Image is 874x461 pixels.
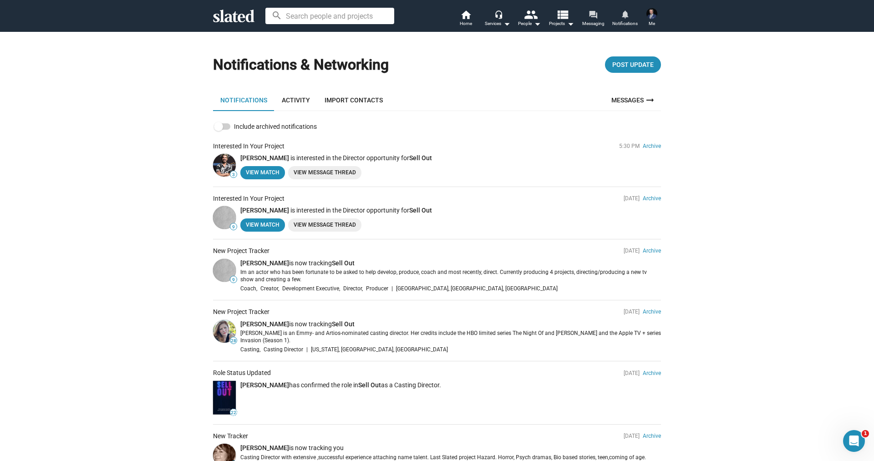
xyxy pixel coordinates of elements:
[649,18,655,29] span: Me
[213,308,269,316] div: New Project Tracker
[843,430,865,452] iframe: Intercom live chat
[643,309,661,315] a: Archive
[230,224,237,230] span: 9
[396,284,558,293] span: [GEOGRAPHIC_DATA], [GEOGRAPHIC_DATA], [GEOGRAPHIC_DATA]
[213,381,236,415] a: 22
[311,345,448,354] span: [US_STATE], [GEOGRAPHIC_DATA], [GEOGRAPHIC_DATA]
[513,9,545,29] button: People
[240,320,661,329] p: is now tracking
[646,8,657,19] img: Lee Stein
[213,194,285,203] div: Interested In Your Project
[612,56,654,73] span: Post Update
[264,345,303,354] span: Casting Director
[605,56,661,73] button: Post Update
[460,9,471,20] mat-icon: home
[524,8,537,21] mat-icon: people
[240,381,289,389] a: [PERSON_NAME]
[240,444,661,452] p: is now tracking you
[549,18,574,29] span: Projects
[545,9,577,29] button: Projects
[317,89,390,111] a: Import Contacts
[240,154,289,162] a: [PERSON_NAME]
[624,248,640,254] span: [DATE]
[213,247,269,255] div: New Project Tracker
[230,338,237,344] span: 28
[240,166,285,179] a: View Match
[240,330,661,344] p: [PERSON_NAME] is an Emmy- and Artios-nominated casting director. Her credits include the HBO limi...
[240,269,661,284] p: Im an actor who has been fortunate to be asked to help develop, produce, coach and most recently,...
[240,154,661,162] p: is interested in the Director opportunity for
[624,370,640,376] span: [DATE]
[288,166,361,179] a: View Message Thread
[282,284,340,293] span: Development Executive,
[240,259,661,268] p: is now tracking
[213,142,285,151] div: Interested In Your Project
[482,9,513,29] button: Services
[234,121,317,132] span: Include archived notifications
[240,444,289,451] a: [PERSON_NAME]
[213,206,236,229] img: Stu Chaiken
[619,143,640,149] span: 5:30 PM
[240,207,289,214] a: [PERSON_NAME]
[643,248,661,254] a: Archive
[213,369,271,377] div: Role Status Updated
[240,218,285,232] a: View Match
[612,18,638,29] span: Notifications
[577,9,609,29] a: Messaging
[641,6,663,30] button: Lee SteinMe
[409,154,432,162] a: Sell Out
[260,284,279,293] span: Creator,
[556,8,569,21] mat-icon: view_list
[240,320,289,328] a: [PERSON_NAME]
[306,345,308,354] span: |
[582,18,605,29] span: Messaging
[240,381,661,390] p: has confirmed the role in as a Casting Director.
[213,154,236,177] img: Naman Gupta
[213,206,236,229] a: Stu Chaiken 9
[643,143,661,149] a: Archive
[532,18,543,29] mat-icon: arrow_drop_down
[213,55,389,75] h1: Notifications & Networking
[624,309,640,315] span: [DATE]
[366,284,388,293] span: Producer
[624,433,640,439] span: [DATE]
[240,284,257,293] span: Coach,
[213,432,248,441] div: New Tracker
[494,10,503,18] mat-icon: headset_mic
[213,259,236,282] a: Stu Chaiken 9
[606,89,661,111] a: Messages
[589,10,597,19] mat-icon: forum
[645,95,655,106] mat-icon: arrow_right_alt
[862,430,869,437] span: 1
[213,320,236,343] a: Sabrina Hyman 28
[240,345,260,354] span: Casting,
[565,18,576,29] mat-icon: arrow_drop_down
[274,89,317,111] a: Activity
[213,381,236,415] img: Sell Out
[620,10,629,18] mat-icon: notifications
[240,259,289,267] a: [PERSON_NAME]
[240,206,661,215] p: is interested in the Director opportunity for
[213,154,236,177] a: Naman Gupta 3
[230,410,237,415] span: 22
[643,370,661,376] a: Archive
[460,18,472,29] span: Home
[213,259,236,282] img: Stu Chaiken
[409,207,432,214] a: Sell Out
[343,284,363,293] span: Director,
[643,195,661,202] a: Archive
[230,172,237,177] span: 3
[501,18,512,29] mat-icon: arrow_drop_down
[643,433,661,439] a: Archive
[450,9,482,29] a: Home
[213,89,274,111] a: Notifications
[230,277,237,283] span: 9
[624,195,640,202] span: [DATE]
[485,18,510,29] div: Services
[288,218,361,232] a: View Message Thread
[518,18,541,29] div: People
[332,259,355,267] a: Sell Out
[609,9,641,29] a: Notifications
[265,8,394,24] input: Search people and projects
[391,284,393,293] span: |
